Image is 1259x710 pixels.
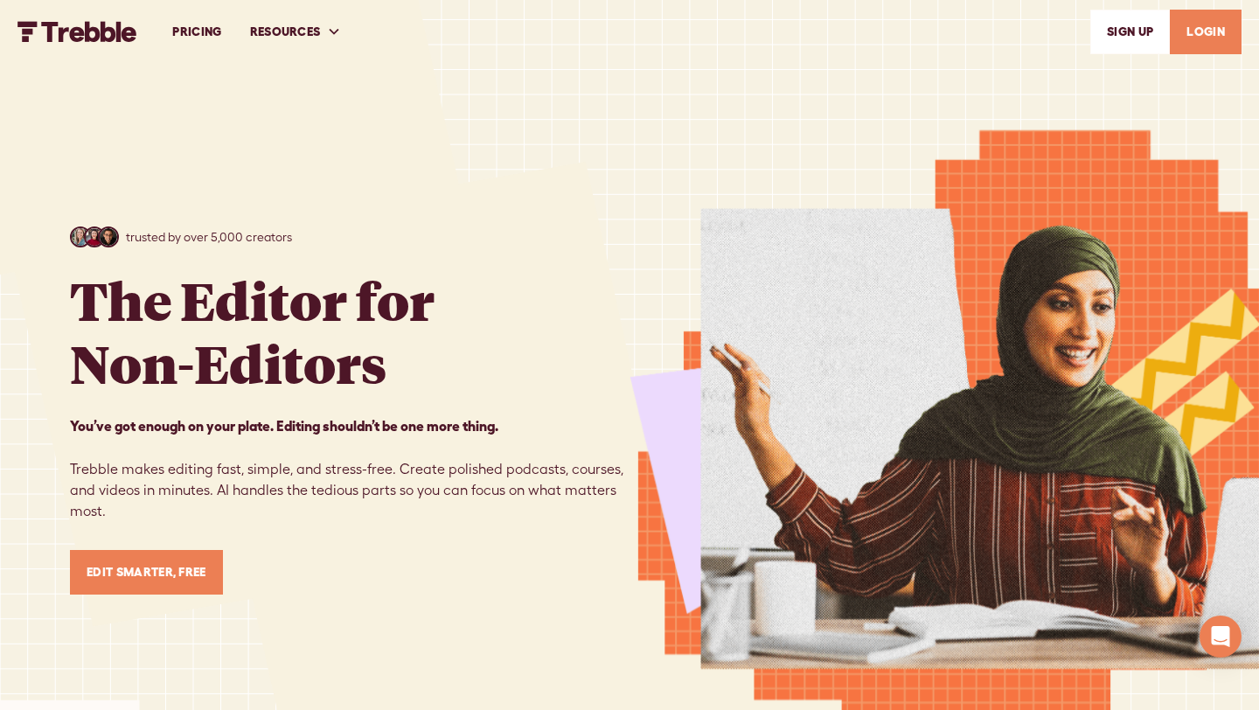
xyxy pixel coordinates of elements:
[1170,10,1242,54] a: LOGIN
[1090,10,1170,54] a: SIGn UP
[70,415,629,522] p: Trebble makes editing fast, simple, and stress-free. Create polished podcasts, courses, and video...
[236,2,356,62] div: RESOURCES
[70,550,223,595] a: Edit Smarter, Free
[17,21,137,42] img: Trebble FM Logo
[158,2,235,62] a: PRICING
[1200,616,1242,658] div: Open Intercom Messenger
[17,21,137,42] a: home
[126,228,292,247] p: trusted by over 5,000 creators
[70,268,435,394] h1: The Editor for Non-Editors
[70,418,498,434] strong: You’ve got enough on your plate. Editing shouldn’t be one more thing. ‍
[250,23,321,41] div: RESOURCES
